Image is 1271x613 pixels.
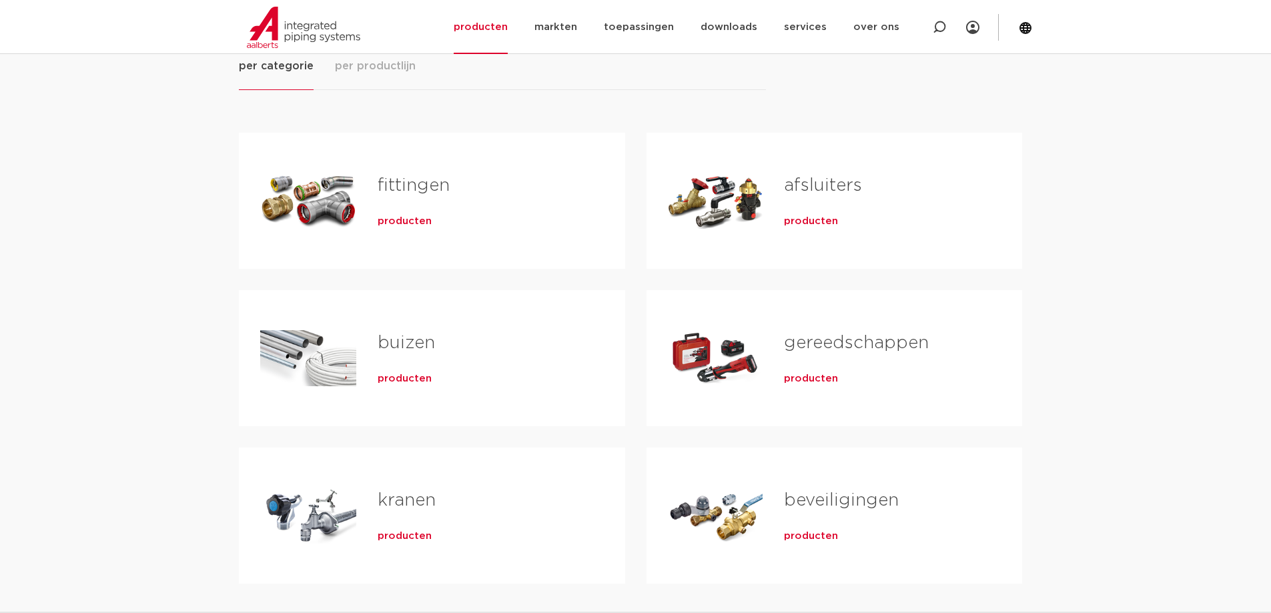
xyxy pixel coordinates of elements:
[378,372,432,386] a: producten
[239,57,1033,605] div: Tabs. Open items met enter of spatie, sluit af met escape en navigeer met de pijltoetsen.
[784,372,838,386] a: producten
[378,334,435,352] a: buizen
[239,58,314,74] span: per categorie
[378,530,432,543] a: producten
[335,58,416,74] span: per productlijn
[378,215,432,228] a: producten
[784,492,899,509] a: beveiligingen
[784,334,929,352] a: gereedschappen
[784,530,838,543] a: producten
[378,492,436,509] a: kranen
[784,177,862,194] a: afsluiters
[784,215,838,228] a: producten
[378,177,450,194] a: fittingen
